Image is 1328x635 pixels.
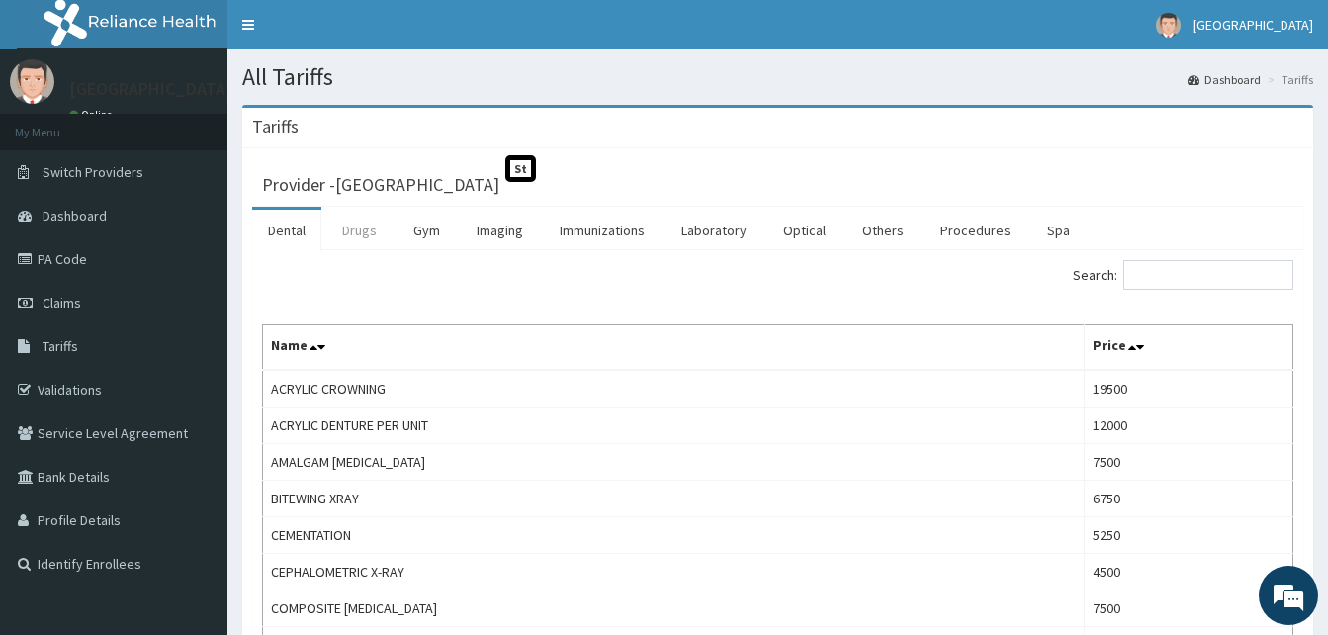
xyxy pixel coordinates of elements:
td: BITEWING XRAY [263,481,1085,517]
td: AMALGAM [MEDICAL_DATA] [263,444,1085,481]
img: User Image [1156,13,1181,38]
span: We're online! [115,191,273,391]
div: Minimize live chat window [324,10,372,57]
img: User Image [10,59,54,104]
span: Switch Providers [43,163,143,181]
input: Search: [1123,260,1293,290]
a: Procedures [925,210,1026,251]
td: 19500 [1084,370,1292,408]
a: Immunizations [544,210,661,251]
td: CEPHALOMETRIC X-RAY [263,554,1085,590]
td: CEMENTATION [263,517,1085,554]
p: [GEOGRAPHIC_DATA] [69,80,232,98]
span: Tariffs [43,337,78,355]
li: Tariffs [1263,71,1313,88]
h3: Provider - [GEOGRAPHIC_DATA] [262,176,499,194]
th: Price [1084,325,1292,371]
span: Dashboard [43,207,107,225]
a: Others [846,210,920,251]
a: Dashboard [1188,71,1261,88]
a: Dental [252,210,321,251]
span: [GEOGRAPHIC_DATA] [1193,16,1313,34]
td: 7500 [1084,590,1292,627]
a: Imaging [461,210,539,251]
td: 5250 [1084,517,1292,554]
h1: All Tariffs [242,64,1313,90]
a: Gym [398,210,456,251]
td: 12000 [1084,408,1292,444]
span: Claims [43,294,81,312]
img: d_794563401_company_1708531726252_794563401 [37,99,80,148]
td: 6750 [1084,481,1292,517]
a: Laboratory [665,210,762,251]
label: Search: [1073,260,1293,290]
td: ACRYLIC DENTURE PER UNIT [263,408,1085,444]
a: Spa [1031,210,1086,251]
textarea: Type your message and hit 'Enter' [10,424,377,494]
a: Drugs [326,210,393,251]
span: St [505,155,536,182]
td: 7500 [1084,444,1292,481]
td: COMPOSITE [MEDICAL_DATA] [263,590,1085,627]
th: Name [263,325,1085,371]
td: ACRYLIC CROWNING [263,370,1085,408]
a: Optical [767,210,841,251]
h3: Tariffs [252,118,299,136]
div: Chat with us now [103,111,332,136]
td: 4500 [1084,554,1292,590]
a: Online [69,108,117,122]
